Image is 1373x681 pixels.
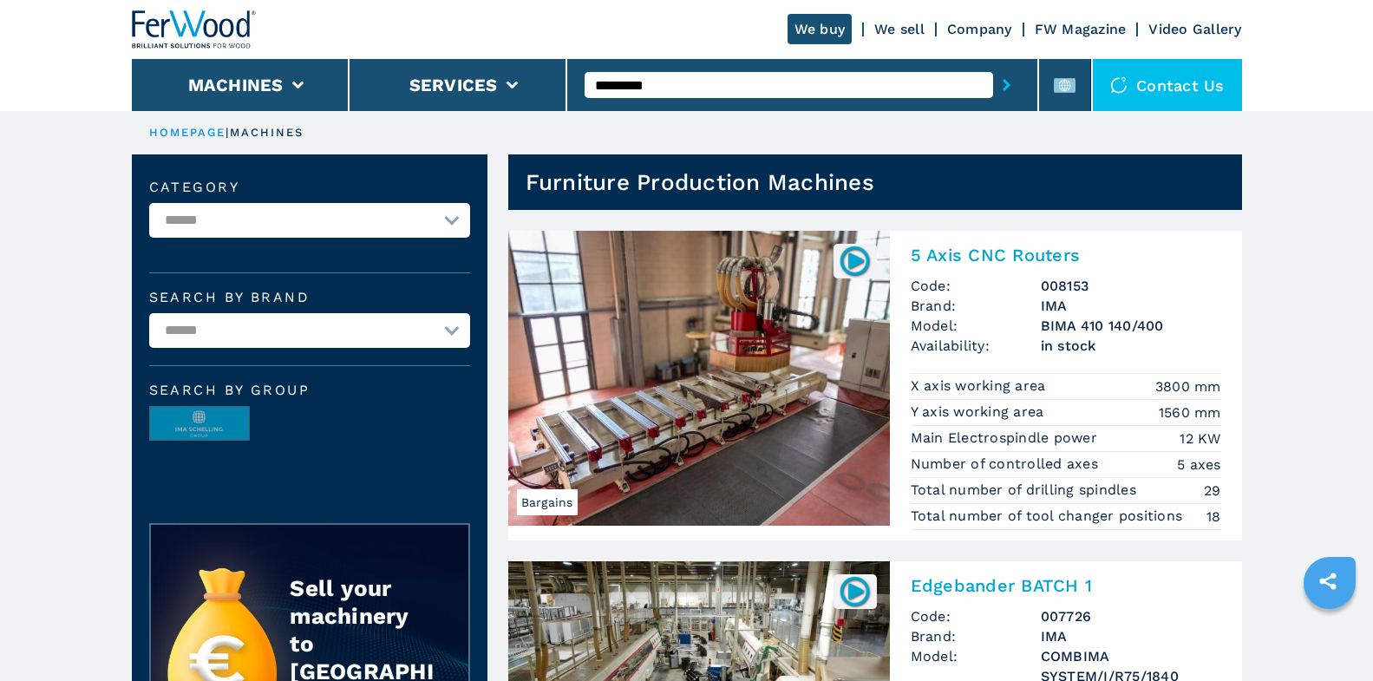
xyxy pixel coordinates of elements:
img: Ferwood [132,10,257,49]
img: 007726 [838,574,872,608]
span: Code: [911,276,1041,296]
span: Code: [911,606,1041,626]
p: X axis working area [911,377,1050,396]
a: HOMEPAGE [149,126,226,139]
em: 18 [1206,507,1221,527]
a: We sell [874,21,925,37]
img: 5 Axis CNC Routers IMA BIMA 410 140/400 [508,231,890,526]
img: Contact us [1110,76,1128,94]
em: 1560 mm [1159,403,1221,422]
span: Brand: [911,296,1041,316]
span: | [226,126,229,139]
button: submit-button [993,65,1020,105]
p: Number of controlled axes [911,455,1103,474]
span: Availability: [911,336,1041,356]
a: FW Magazine [1035,21,1127,37]
h3: IMA [1041,626,1221,646]
span: Bargains [517,489,578,515]
img: image [150,407,249,442]
h3: BIMA 410 140/400 [1041,316,1221,336]
em: 3800 mm [1155,377,1221,396]
em: 5 axes [1177,455,1221,475]
a: Video Gallery [1148,21,1241,37]
p: Main Electrospindle power [911,429,1102,448]
p: Total number of tool changer positions [911,507,1187,526]
h3: 007726 [1041,606,1221,626]
a: 5 Axis CNC Routers IMA BIMA 410 140/400Bargains0081535 Axis CNC RoutersCode:008153Brand:IMAModel:... [508,231,1242,540]
a: sharethis [1306,560,1350,603]
button: Services [409,75,498,95]
em: 29 [1204,481,1221,501]
span: Search by group [149,383,470,397]
h3: IMA [1041,296,1221,316]
span: Model: [911,316,1041,336]
a: We buy [788,14,853,44]
p: machines [230,125,304,141]
label: Category [149,180,470,194]
p: Y axis working area [911,403,1049,422]
button: Machines [188,75,284,95]
em: 12 KW [1180,429,1220,449]
h1: Furniture Production Machines [526,168,874,196]
h2: 5 Axis CNC Routers [911,245,1221,265]
span: in stock [1041,336,1221,356]
label: Search by brand [149,291,470,304]
iframe: Chat [1299,603,1360,668]
img: 008153 [838,244,872,278]
h3: 008153 [1041,276,1221,296]
a: Company [947,21,1012,37]
div: Contact us [1093,59,1242,111]
p: Total number of drilling spindles [911,481,1141,500]
span: Brand: [911,626,1041,646]
h2: Edgebander BATCH 1 [911,575,1221,596]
